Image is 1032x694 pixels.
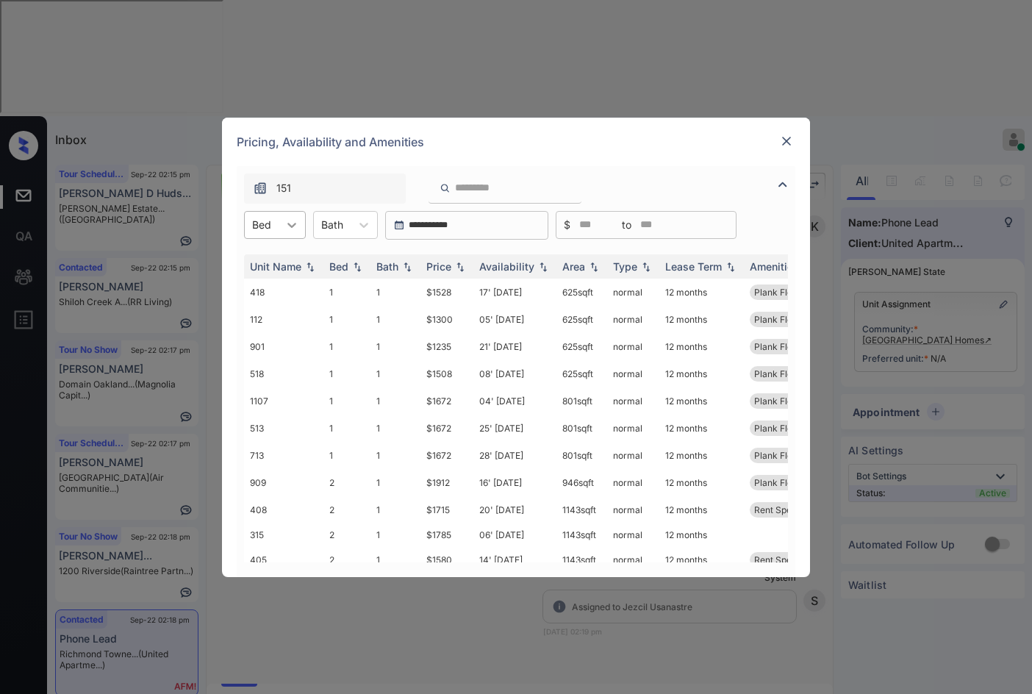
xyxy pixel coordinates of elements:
[556,360,607,387] td: 625 sqft
[659,415,744,442] td: 12 months
[244,415,323,442] td: 513
[754,504,812,515] span: Rent Special 1
[754,314,814,325] span: Plank Flooring
[562,260,585,273] div: Area
[754,341,814,352] span: Plank Flooring
[420,496,473,523] td: $1715
[607,469,659,496] td: normal
[420,469,473,496] td: $1912
[244,360,323,387] td: 518
[754,450,814,461] span: Plank Flooring
[440,182,451,195] img: icon-zuma
[587,261,601,271] img: sorting
[723,261,738,271] img: sorting
[556,415,607,442] td: 801 sqft
[607,523,659,546] td: normal
[244,442,323,469] td: 713
[323,546,370,573] td: 2
[420,306,473,333] td: $1300
[607,442,659,469] td: normal
[659,333,744,360] td: 12 months
[370,387,420,415] td: 1
[754,554,812,565] span: Rent Special 1
[473,442,556,469] td: 28' [DATE]
[750,260,799,273] div: Amenities
[323,360,370,387] td: 1
[323,415,370,442] td: 1
[659,360,744,387] td: 12 months
[323,333,370,360] td: 1
[473,496,556,523] td: 20' [DATE]
[323,306,370,333] td: 1
[376,260,398,273] div: Bath
[622,217,631,233] span: to
[276,180,291,196] span: 151
[556,523,607,546] td: 1143 sqft
[639,261,653,271] img: sorting
[370,415,420,442] td: 1
[665,260,722,273] div: Lease Term
[253,181,268,196] img: icon-zuma
[473,306,556,333] td: 05' [DATE]
[420,546,473,573] td: $1580
[774,176,792,193] img: icon-zuma
[244,333,323,360] td: 901
[323,469,370,496] td: 2
[244,387,323,415] td: 1107
[370,496,420,523] td: 1
[754,368,814,379] span: Plank Flooring
[244,279,323,306] td: 418
[754,423,814,434] span: Plank Flooring
[420,279,473,306] td: $1528
[607,387,659,415] td: normal
[607,496,659,523] td: normal
[659,496,744,523] td: 12 months
[453,261,467,271] img: sorting
[250,260,301,273] div: Unit Name
[420,442,473,469] td: $1672
[323,523,370,546] td: 2
[556,387,607,415] td: 801 sqft
[659,306,744,333] td: 12 months
[659,469,744,496] td: 12 months
[479,260,534,273] div: Availability
[754,477,814,488] span: Plank Flooring
[607,546,659,573] td: normal
[370,279,420,306] td: 1
[473,360,556,387] td: 08' [DATE]
[323,387,370,415] td: 1
[556,279,607,306] td: 625 sqft
[323,496,370,523] td: 2
[473,387,556,415] td: 04' [DATE]
[607,306,659,333] td: normal
[244,306,323,333] td: 112
[556,442,607,469] td: 801 sqft
[607,333,659,360] td: normal
[370,333,420,360] td: 1
[473,333,556,360] td: 21' [DATE]
[370,360,420,387] td: 1
[607,360,659,387] td: normal
[556,469,607,496] td: 946 sqft
[244,546,323,573] td: 405
[607,415,659,442] td: normal
[426,260,451,273] div: Price
[754,396,814,407] span: Plank Flooring
[323,279,370,306] td: 1
[473,415,556,442] td: 25' [DATE]
[536,261,551,271] img: sorting
[659,387,744,415] td: 12 months
[370,442,420,469] td: 1
[659,546,744,573] td: 12 months
[244,523,323,546] td: 315
[350,261,365,271] img: sorting
[244,496,323,523] td: 408
[370,469,420,496] td: 1
[420,333,473,360] td: $1235
[473,469,556,496] td: 16' [DATE]
[613,260,637,273] div: Type
[564,217,570,233] span: $
[556,306,607,333] td: 625 sqft
[244,469,323,496] td: 909
[659,279,744,306] td: 12 months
